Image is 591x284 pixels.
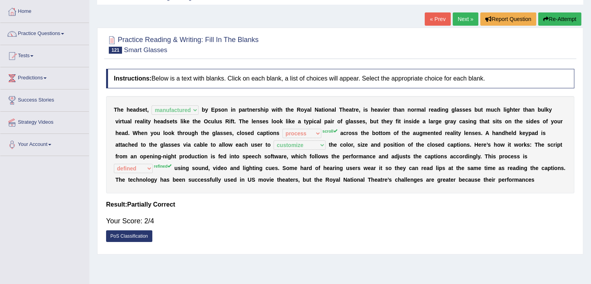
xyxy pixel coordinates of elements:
[456,107,459,113] b: a
[488,118,490,124] b: t
[335,107,336,113] b: l
[160,118,163,124] b: a
[260,118,263,124] b: s
[256,118,260,124] b: n
[345,118,349,124] b: g
[180,118,182,124] b: l
[544,107,546,113] b: l
[371,107,374,113] b: h
[260,107,264,113] b: h
[479,118,481,124] b: t
[332,118,334,124] b: r
[429,107,431,113] b: r
[276,118,280,124] b: o
[157,130,160,136] b: u
[310,107,312,113] b: l
[328,107,332,113] b: n
[247,107,249,113] b: t
[440,107,442,113] b: i
[124,46,167,54] small: Smart Glasses
[411,107,414,113] b: o
[106,34,259,54] h2: Practice Reading & Writing: Fill In The Blanks
[198,118,201,124] b: e
[492,118,495,124] b: s
[525,107,528,113] b: h
[462,107,465,113] b: s
[193,118,195,124] b: t
[114,107,117,113] b: T
[242,118,246,124] b: h
[388,107,390,113] b: r
[373,118,377,124] b: u
[122,118,124,124] b: t
[187,118,190,124] b: e
[411,118,413,124] b: i
[264,107,265,113] b: i
[225,107,228,113] b: n
[306,118,309,124] b: y
[202,107,205,113] b: b
[390,118,393,124] b: y
[265,107,269,113] b: p
[221,107,225,113] b: o
[337,118,341,124] b: o
[363,107,365,113] b: i
[414,107,416,113] b: r
[212,130,216,136] b: g
[204,118,208,124] b: O
[383,107,385,113] b: i
[145,107,147,113] b: t
[455,107,456,113] b: l
[273,118,277,124] b: o
[323,107,325,113] b: i
[255,107,257,113] b: r
[286,118,287,124] b: l
[399,118,401,124] b: t
[541,107,544,113] b: u
[120,118,122,124] b: r
[468,107,471,113] b: s
[380,107,384,113] b: v
[119,118,120,124] b: i
[362,118,365,124] b: s
[141,130,144,136] b: e
[211,107,214,113] b: E
[304,118,306,124] b: t
[203,130,206,136] b: h
[478,107,481,113] b: u
[448,118,450,124] b: r
[246,118,249,124] b: e
[513,107,515,113] b: t
[231,107,232,113] b: i
[425,12,450,26] a: « Prev
[416,107,421,113] b: m
[167,118,170,124] b: s
[137,118,140,124] b: e
[239,107,242,113] b: p
[309,118,312,124] b: p
[0,67,89,87] a: Predictions
[206,130,209,136] b: e
[434,107,437,113] b: a
[106,69,574,88] h4: Below is a text with blanks. Click on each blank, a list of choices will appear. Select the appro...
[251,118,253,124] b: l
[324,118,328,124] b: p
[468,118,470,124] b: i
[319,107,322,113] b: a
[0,23,89,42] a: Practice Questions
[145,118,146,124] b: i
[312,118,314,124] b: i
[140,118,143,124] b: a
[185,130,188,136] b: o
[480,12,536,26] button: Report Question
[191,130,195,136] b: g
[397,118,399,124] b: i
[298,118,301,124] b: a
[404,118,405,124] b: i
[178,130,180,136] b: t
[124,118,127,124] b: u
[171,130,174,136] b: k
[531,107,535,113] b: n
[272,107,276,113] b: w
[315,107,319,113] b: N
